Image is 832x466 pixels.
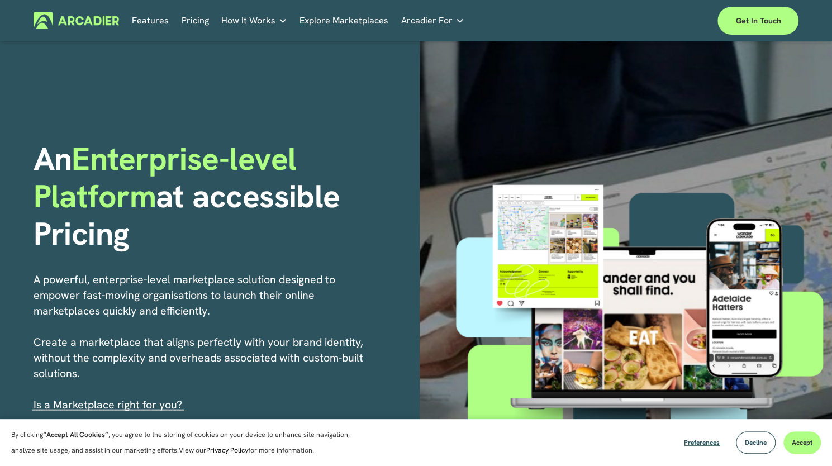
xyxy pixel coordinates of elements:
span: Decline [745,438,767,447]
strong: “Accept All Cookies” [43,430,108,439]
a: folder dropdown [221,12,287,29]
span: I [34,397,182,412]
iframe: Chat Widget [776,412,832,466]
a: s a Marketplace right for you? [36,397,182,412]
button: Decline [736,431,776,454]
button: Preferences [676,431,728,454]
h1: An at accessible Pricing [34,140,412,253]
span: Preferences [684,438,720,447]
a: Privacy Policy [206,446,248,455]
a: Explore Marketplaces [299,12,388,29]
a: folder dropdown [401,12,464,29]
span: Enterprise-level Platform [34,138,305,217]
a: Features [132,12,169,29]
span: Arcadier For [401,13,453,28]
a: Pricing [182,12,209,29]
p: A powerful, enterprise-level marketplace solution designed to empower fast-moving organisations t... [34,272,380,412]
a: Get in touch [717,7,798,35]
span: How It Works [221,13,275,28]
p: By clicking , you agree to the storing of cookies on your device to enhance site navigation, anal... [11,427,374,458]
img: Arcadier [34,12,119,29]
